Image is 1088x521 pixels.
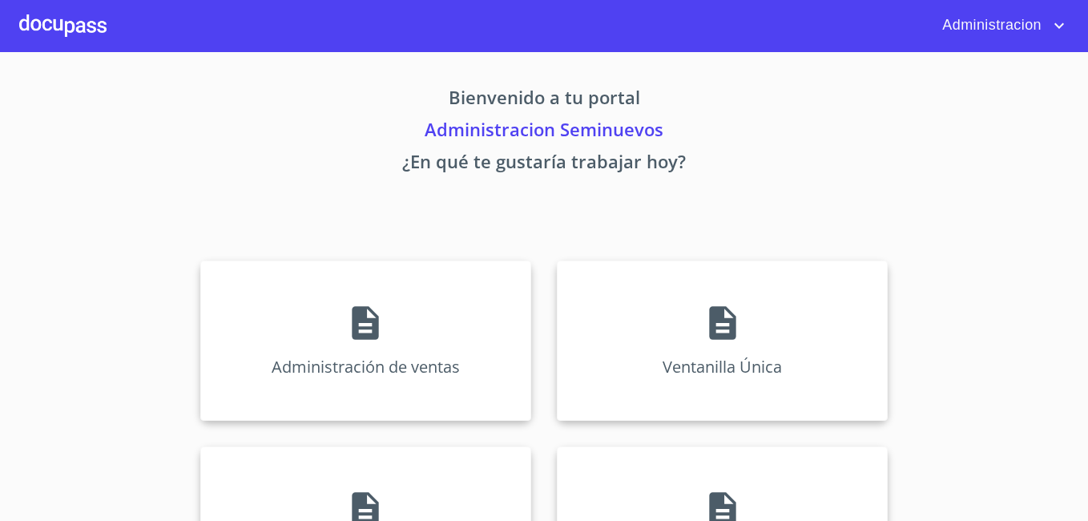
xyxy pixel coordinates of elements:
button: account of current user [930,13,1069,38]
p: Administración de ventas [272,356,460,378]
span: Administracion [930,13,1050,38]
p: Bienvenido a tu portal [50,84,1038,116]
p: Ventanilla Única [663,356,782,378]
p: Administracion Seminuevos [50,116,1038,148]
p: ¿En qué te gustaría trabajar hoy? [50,148,1038,180]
